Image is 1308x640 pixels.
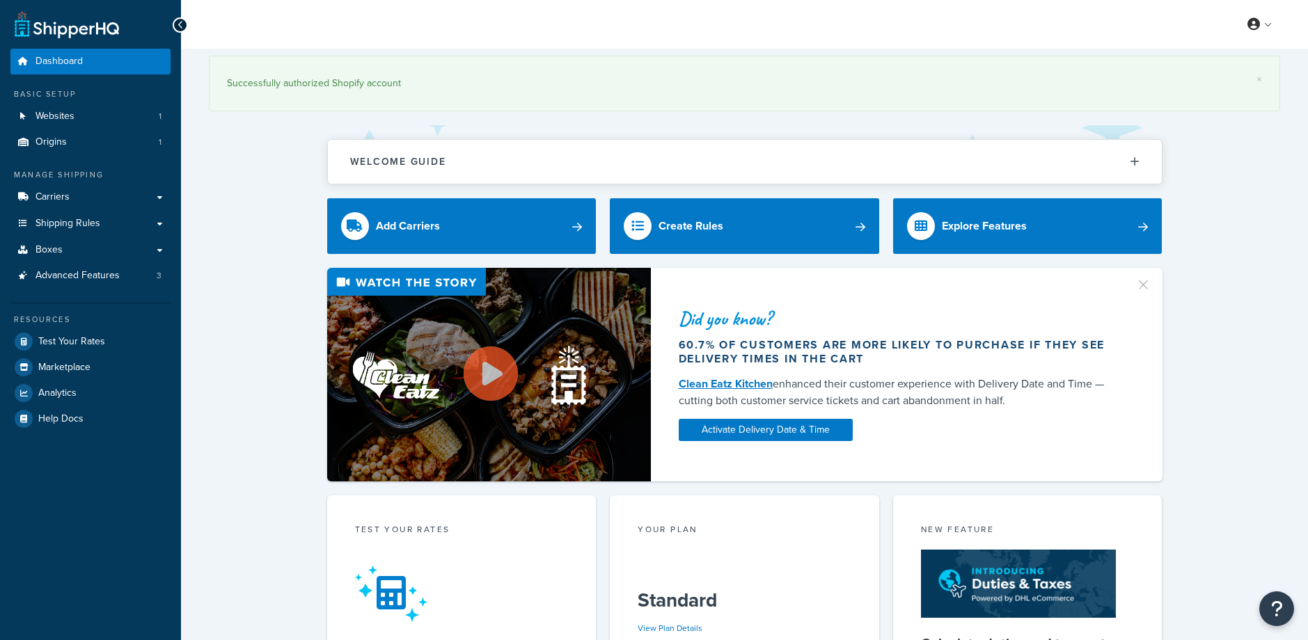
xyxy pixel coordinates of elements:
span: 1 [159,111,161,122]
a: Help Docs [10,406,171,431]
a: Shipping Rules [10,211,171,237]
div: enhanced their customer experience with Delivery Date and Time — cutting both customer service ti... [679,376,1119,409]
a: Add Carriers [327,198,597,254]
button: Open Resource Center [1259,591,1294,626]
span: Dashboard [36,56,83,67]
a: Create Rules [610,198,879,254]
span: Boxes [36,244,63,256]
a: Advanced Features3 [10,263,171,289]
div: Add Carriers [376,216,440,236]
a: Boxes [10,237,171,263]
div: Manage Shipping [10,169,171,181]
div: Successfully authorized Shopify account [227,74,1262,93]
span: Shipping Rules [36,218,100,230]
div: Basic Setup [10,88,171,100]
span: 1 [159,136,161,148]
li: Websites [10,104,171,129]
div: New Feature [921,523,1135,539]
div: 60.7% of customers are more likely to purchase if they see delivery times in the cart [679,338,1119,366]
a: Origins1 [10,129,171,155]
div: Did you know? [679,309,1119,328]
a: Explore Features [893,198,1163,254]
span: Websites [36,111,74,122]
div: Resources [10,314,171,326]
span: Analytics [38,387,77,399]
a: × [1256,74,1262,85]
a: View Plan Details [638,622,702,634]
div: Test your rates [355,523,569,539]
span: Advanced Features [36,270,120,282]
span: 3 [157,270,161,282]
a: Analytics [10,381,171,406]
span: Test Your Rates [38,336,105,348]
a: Marketplace [10,355,171,380]
div: Explore Features [942,216,1027,236]
h2: Welcome Guide [350,157,446,167]
a: Clean Eatz Kitchen [679,376,773,392]
li: Advanced Features [10,263,171,289]
img: Video thumbnail [327,268,651,481]
span: Carriers [36,191,70,203]
div: Create Rules [659,216,723,236]
li: Origins [10,129,171,155]
a: Websites1 [10,104,171,129]
span: Origins [36,136,67,148]
a: Carriers [10,184,171,210]
button: Welcome Guide [328,140,1162,184]
span: Marketplace [38,362,90,374]
a: Activate Delivery Date & Time [679,419,853,441]
span: Help Docs [38,413,84,425]
h5: Standard [638,589,851,611]
a: Test Your Rates [10,329,171,354]
div: Your Plan [638,523,851,539]
a: Dashboard [10,49,171,74]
